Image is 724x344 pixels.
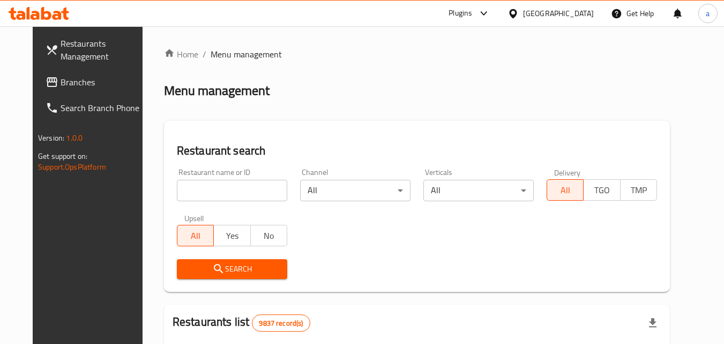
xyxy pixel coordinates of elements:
span: Yes [218,228,246,244]
button: All [177,225,214,246]
label: Delivery [554,169,581,176]
div: Export file [640,310,666,336]
span: Get support on: [38,149,87,163]
a: Branches [37,69,154,95]
button: Yes [213,225,250,246]
button: Search [177,259,287,279]
div: Plugins [449,7,472,20]
button: TGO [583,179,620,201]
a: Home [164,48,198,61]
button: TMP [620,179,657,201]
span: Search [185,262,279,276]
input: Search for restaurant name or ID.. [177,180,287,201]
a: Restaurants Management [37,31,154,69]
span: a [706,8,710,19]
a: Support.OpsPlatform [38,160,106,174]
span: No [255,228,283,244]
h2: Restaurants list [173,314,310,332]
label: Upsell [184,214,204,222]
div: [GEOGRAPHIC_DATA] [523,8,594,19]
li: / [203,48,206,61]
a: Search Branch Phone [37,95,154,121]
span: Branches [61,76,145,89]
span: All [182,228,210,244]
button: All [547,179,584,201]
nav: breadcrumb [164,48,670,61]
span: TGO [588,182,616,198]
h2: Menu management [164,82,270,99]
span: Restaurants Management [61,37,145,63]
span: 1.0.0 [66,131,83,145]
span: Version: [38,131,64,145]
span: Search Branch Phone [61,101,145,114]
button: No [250,225,287,246]
span: Menu management [211,48,282,61]
span: TMP [625,182,653,198]
div: All [423,180,534,201]
span: All [551,182,579,198]
h2: Restaurant search [177,143,657,159]
span: 9837 record(s) [252,318,309,328]
div: Total records count [252,314,310,332]
div: All [300,180,410,201]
